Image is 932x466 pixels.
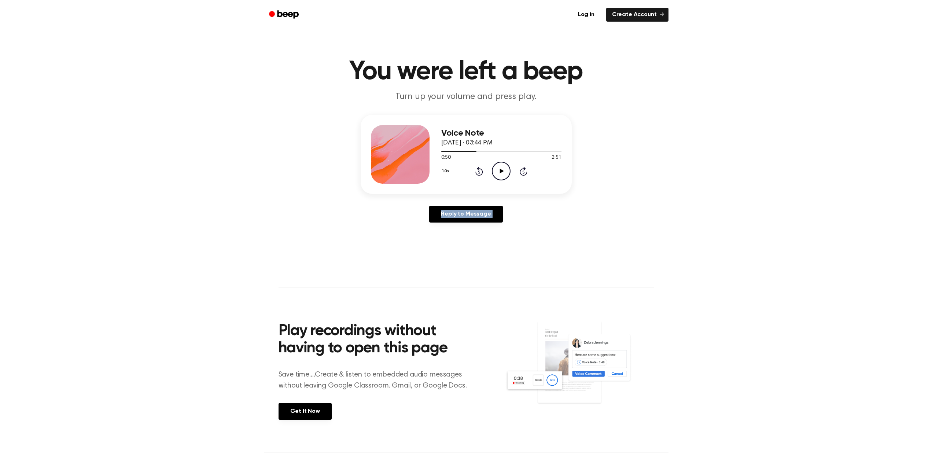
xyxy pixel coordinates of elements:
a: Get It Now [279,403,332,420]
a: Create Account [606,8,668,22]
h3: Voice Note [441,128,561,138]
button: 1.0x [441,165,452,177]
img: Voice Comments on Docs and Recording Widget [505,320,653,419]
a: Log in [571,6,602,23]
span: 2:51 [552,154,561,162]
p: Save time....Create & listen to embedded audio messages without leaving Google Classroom, Gmail, ... [279,369,476,391]
a: Beep [264,8,305,22]
a: Reply to Message [429,206,502,223]
h2: Play recordings without having to open this page [279,323,476,357]
span: 0:50 [441,154,451,162]
span: [DATE] · 03:44 PM [441,140,493,146]
h1: You were left a beep [279,59,654,85]
p: Turn up your volume and press play. [325,91,607,103]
